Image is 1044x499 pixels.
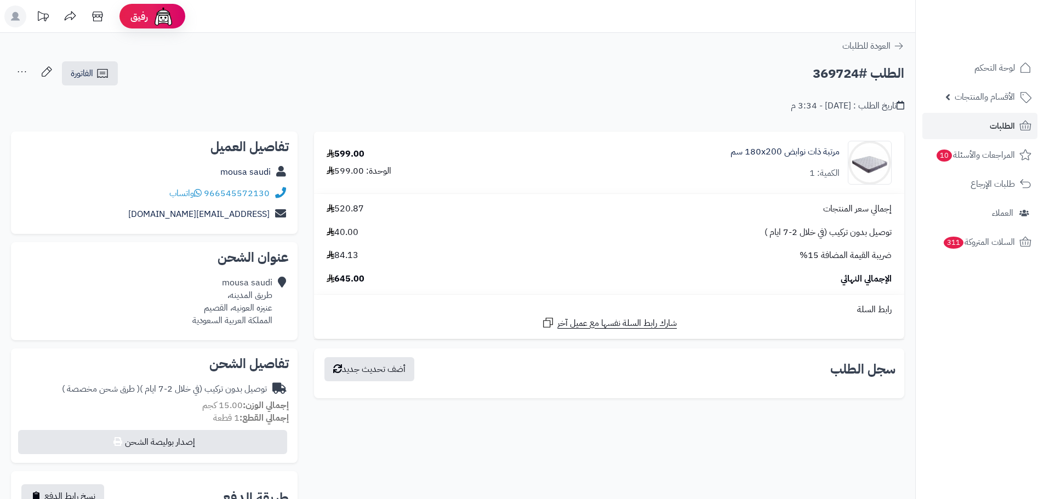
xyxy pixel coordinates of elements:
[62,383,267,395] div: توصيل بدون تركيب (في خلال 2-7 ايام )
[971,176,1015,192] span: طلبات الإرجاع
[841,273,892,285] span: الإجمالي النهائي
[922,171,1037,197] a: طلبات الإرجاع
[992,205,1013,221] span: العملاء
[202,399,289,412] small: 15.00 كجم
[18,430,287,454] button: إصدار بوليصة الشحن
[848,141,891,185] img: 1702708315-RS-09-90x90.jpg
[169,187,202,200] a: واتساب
[62,61,118,85] a: الفاتورة
[71,67,93,80] span: الفاتورة
[922,229,1037,255] a: السلات المتروكة311
[830,363,895,376] h3: سجل الطلب
[557,317,677,330] span: شارك رابط السلة نفسها مع عميل آخر
[842,39,891,53] span: العودة للطلبات
[842,39,904,53] a: العودة للطلبات
[937,150,952,162] span: 10
[823,203,892,215] span: إجمالي سعر المنتجات
[20,251,289,264] h2: عنوان الشحن
[29,5,56,30] a: تحديثات المنصة
[130,10,148,23] span: رفيق
[800,249,892,262] span: ضريبة القيمة المضافة 15%
[327,226,358,239] span: 40.00
[62,382,140,395] span: ( طرق شحن مخصصة )
[220,165,271,179] a: mousa saudi
[327,273,364,285] span: 645.00
[935,147,1015,163] span: المراجعات والأسئلة
[239,411,289,425] strong: إجمالي القطع:
[922,142,1037,168] a: المراجعات والأسئلة10
[20,140,289,153] h2: تفاصيل العميل
[990,118,1015,134] span: الطلبات
[922,113,1037,139] a: الطلبات
[955,89,1015,105] span: الأقسام والمنتجات
[922,200,1037,226] a: العملاء
[152,5,174,27] img: ai-face.png
[765,226,892,239] span: توصيل بدون تركيب (في خلال 2-7 ايام )
[243,399,289,412] strong: إجمالي الوزن:
[213,411,289,425] small: 1 قطعة
[809,167,840,180] div: الكمية: 1
[327,148,364,160] div: 599.00
[943,234,1015,250] span: السلات المتروكة
[541,316,677,330] a: شارك رابط السلة نفسها مع عميل آخر
[192,277,272,326] div: mousa saudi طريق المدينه، عنيزه العونيه، القصيم المملكة العربية السعودية
[318,303,900,316] div: رابط السلة
[813,62,904,85] h2: الطلب #369724
[327,249,358,262] span: 84.13
[20,357,289,370] h2: تفاصيل الشحن
[204,187,270,200] a: 966545572130
[791,100,904,112] div: تاريخ الطلب : [DATE] - 3:34 م
[128,208,270,221] a: [EMAIL_ADDRESS][DOMAIN_NAME]
[922,55,1037,81] a: لوحة التحكم
[731,146,840,158] a: مرتبة ذات نوابض 180x200 سم
[327,165,391,177] div: الوحدة: 599.00
[324,357,414,381] button: أضف تحديث جديد
[327,203,364,215] span: 520.87
[944,237,963,249] span: 311
[974,60,1015,76] span: لوحة التحكم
